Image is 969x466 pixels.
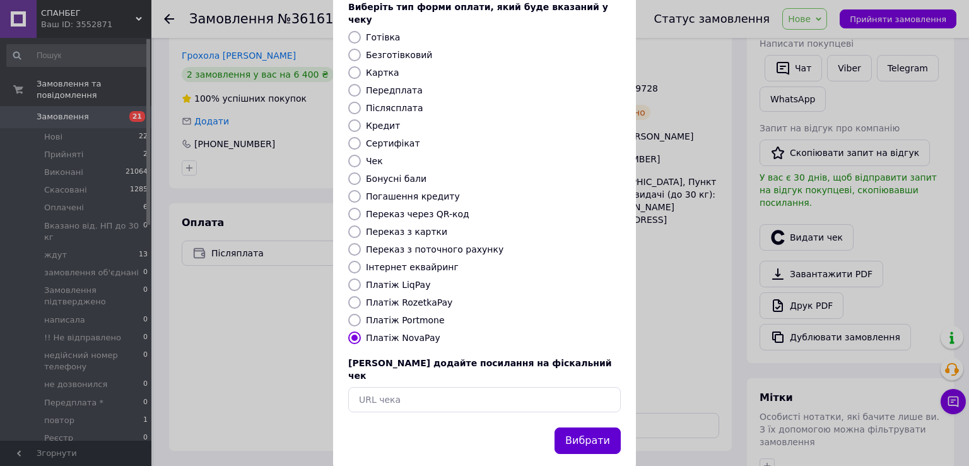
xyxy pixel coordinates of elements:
[366,227,447,237] label: Переказ з картки
[366,138,420,148] label: Сертифікат
[366,262,459,272] label: Інтернет еквайринг
[366,50,432,60] label: Безготівковий
[366,174,426,184] label: Бонусні бали
[366,32,400,42] label: Готівка
[366,333,440,343] label: Платіж NovaPay
[555,427,621,455] button: Вибрати
[348,2,608,25] span: Виберіть тип форми оплати, який буде вказаний у чеку
[366,191,460,201] label: Погашення кредиту
[366,156,383,166] label: Чек
[348,358,612,381] span: [PERSON_NAME] додайте посилання на фіскальний чек
[366,297,452,308] label: Платіж RozetkaPay
[366,85,423,95] label: Передплата
[366,121,400,131] label: Кредит
[366,280,430,290] label: Платіж LiqPay
[366,209,469,219] label: Переказ через QR-код
[366,103,423,113] label: Післясплата
[366,315,445,325] label: Платіж Portmone
[366,244,503,254] label: Переказ з поточного рахунку
[366,68,399,78] label: Картка
[348,387,621,412] input: URL чека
